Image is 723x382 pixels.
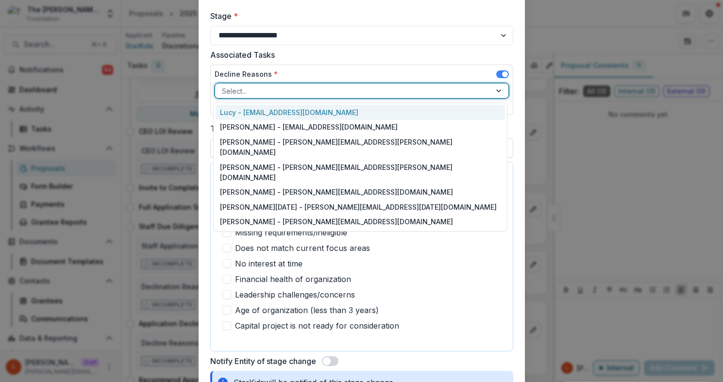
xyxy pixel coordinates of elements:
[216,120,505,135] div: [PERSON_NAME] - [EMAIL_ADDRESS][DOMAIN_NAME]
[235,320,399,332] span: Capital project is not ready for consideration
[216,184,505,199] div: [PERSON_NAME] - [PERSON_NAME][EMAIL_ADDRESS][DOMAIN_NAME]
[216,105,505,120] div: Lucy - [EMAIL_ADDRESS][DOMAIN_NAME]
[210,355,316,367] label: Notify Entity of stage change
[210,49,507,61] label: Associated Tasks
[235,258,303,269] span: No interest at time
[210,10,507,22] label: Stage
[235,242,370,254] span: Does not match current focus areas
[235,289,355,300] span: Leadership challenges/concerns
[235,304,379,316] span: Age of organization (less than 3 years)
[216,160,505,185] div: [PERSON_NAME] - [PERSON_NAME][EMAIL_ADDRESS][PERSON_NAME][DOMAIN_NAME]
[216,215,505,230] div: [PERSON_NAME] - [PERSON_NAME][EMAIL_ADDRESS][DOMAIN_NAME]
[215,69,278,79] label: Decline Reasons
[210,123,507,134] label: Task Due Date
[235,227,347,238] span: Missing requirements/ineligible
[235,273,351,285] span: Financial health of organization
[216,199,505,215] div: [PERSON_NAME][DATE] - [PERSON_NAME][EMAIL_ADDRESS][DATE][DOMAIN_NAME]
[216,134,505,160] div: [PERSON_NAME] - [PERSON_NAME][EMAIL_ADDRESS][PERSON_NAME][DOMAIN_NAME]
